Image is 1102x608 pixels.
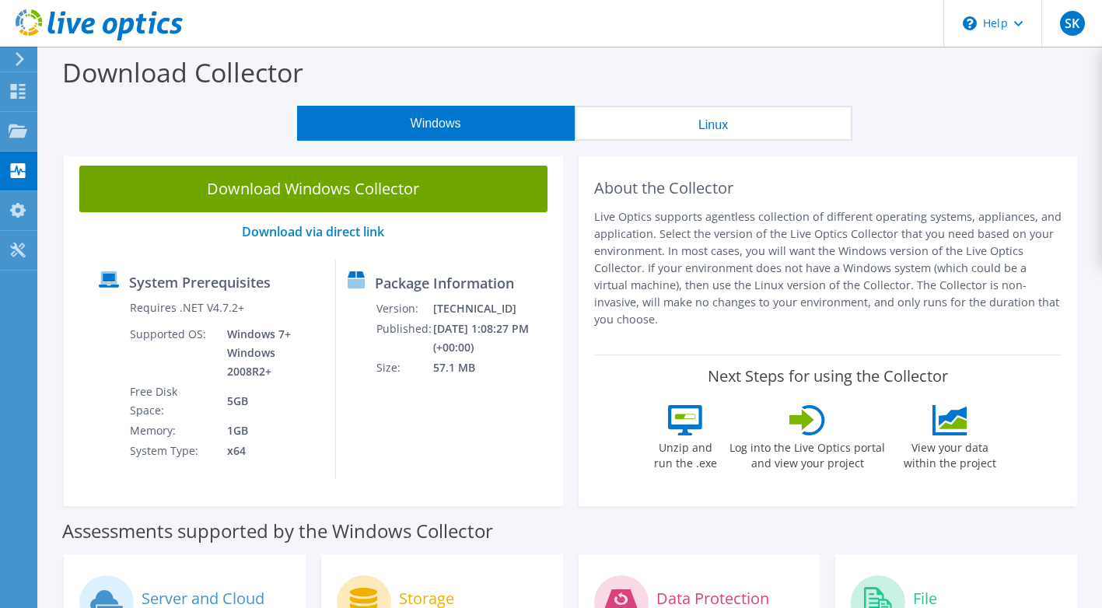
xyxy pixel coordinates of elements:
label: Next Steps for using the Collector [708,367,948,386]
label: Log into the Live Optics portal and view your project [729,435,886,471]
td: System Type: [129,441,215,461]
label: Package Information [375,275,514,291]
button: Windows [297,106,575,141]
td: 5GB [215,382,324,421]
label: Storage [399,591,454,606]
a: Download Windows Collector [79,166,548,212]
label: Download Collector [62,54,303,90]
td: 1GB [215,421,324,441]
label: Data Protection [656,591,769,606]
td: Version: [376,299,432,319]
td: Memory: [129,421,215,441]
td: Size: [376,358,432,378]
td: Free Disk Space: [129,382,215,421]
button: Linux [575,106,852,141]
svg: \n [963,16,977,30]
td: Supported OS: [129,324,215,382]
label: View your data within the project [894,435,1006,471]
td: 57.1 MB [432,358,556,378]
a: Download via direct link [242,223,384,240]
label: Unzip and run the .exe [649,435,721,471]
label: System Prerequisites [129,274,271,290]
td: Windows 7+ Windows 2008R2+ [215,324,324,382]
td: [TECHNICAL_ID] [432,299,556,319]
td: [DATE] 1:08:27 PM (+00:00) [432,319,556,358]
h2: About the Collector [594,179,1062,197]
label: Requires .NET V4.7.2+ [130,300,244,316]
label: File [913,591,937,606]
label: Server and Cloud [142,591,264,606]
p: Live Optics supports agentless collection of different operating systems, appliances, and applica... [594,208,1062,328]
td: x64 [215,441,324,461]
span: SK [1060,11,1085,36]
label: Assessments supported by the Windows Collector [62,523,493,539]
td: Published: [376,319,432,358]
